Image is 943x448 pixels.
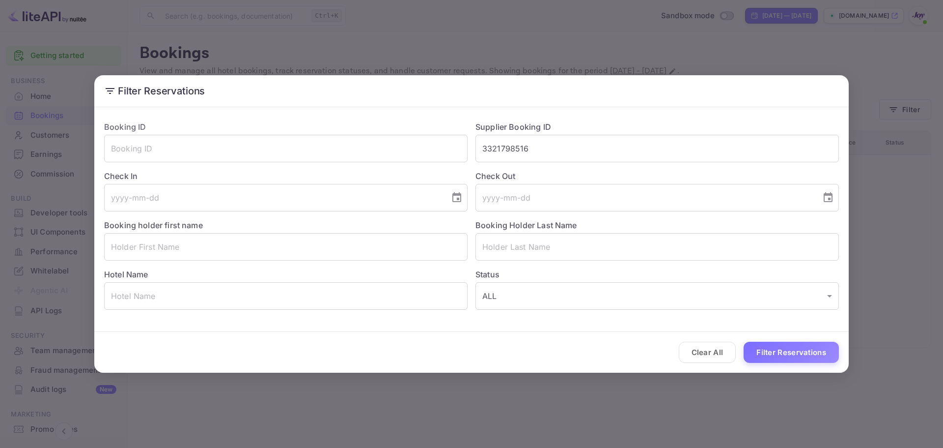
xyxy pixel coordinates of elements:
[447,188,467,208] button: Choose date
[475,184,814,211] input: yyyy-mm-dd
[475,282,839,310] div: ALL
[475,269,839,280] label: Status
[475,122,551,132] label: Supplier Booking ID
[744,342,839,363] button: Filter Reservations
[104,170,468,182] label: Check In
[475,220,577,230] label: Booking Holder Last Name
[475,233,839,261] input: Holder Last Name
[475,135,839,162] input: Supplier Booking ID
[104,122,146,132] label: Booking ID
[679,342,736,363] button: Clear All
[104,282,468,310] input: Hotel Name
[104,233,468,261] input: Holder First Name
[104,135,468,162] input: Booking ID
[104,269,148,279] label: Hotel Name
[818,188,838,208] button: Choose date
[104,184,443,211] input: yyyy-mm-dd
[104,220,203,230] label: Booking holder first name
[475,170,839,182] label: Check Out
[94,75,849,107] h2: Filter Reservations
